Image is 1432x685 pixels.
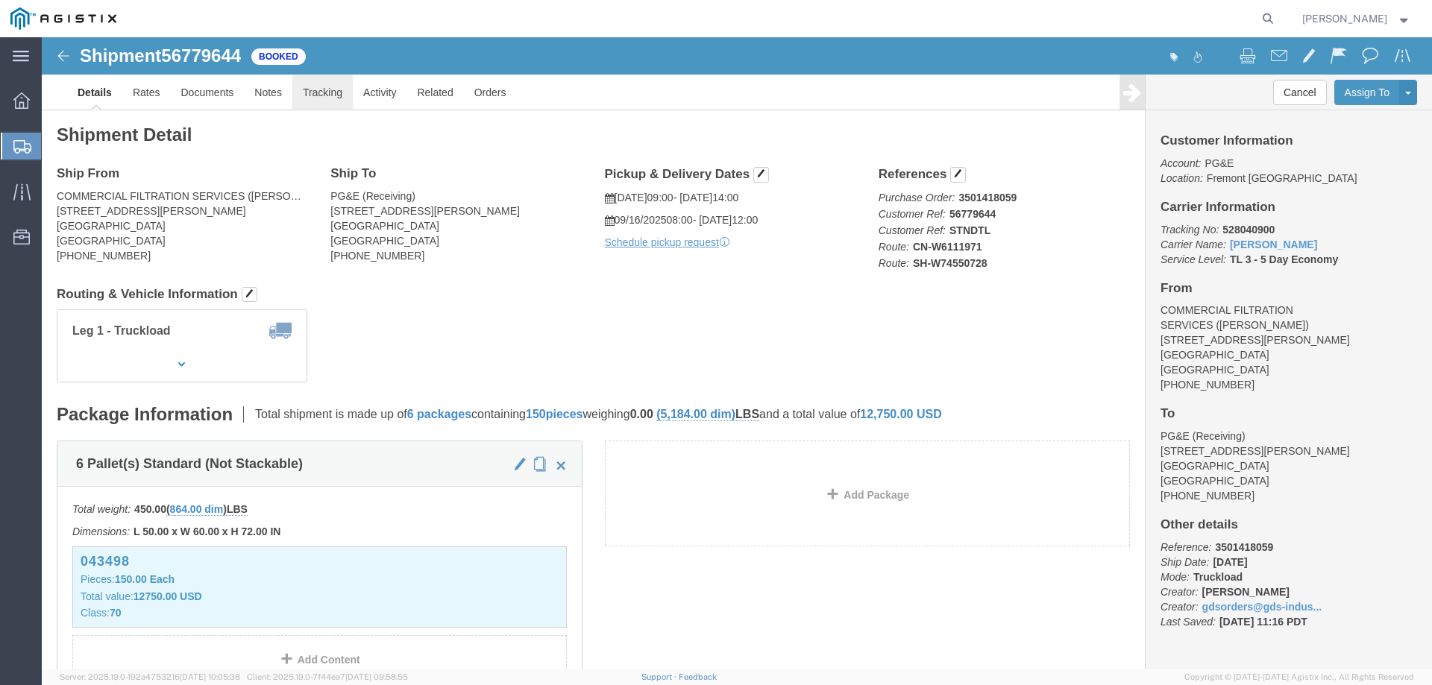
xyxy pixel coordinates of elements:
span: Client: 2025.19.0-7f44ea7 [247,672,408,681]
span: [DATE] 09:58:55 [345,672,408,681]
span: [DATE] 10:05:38 [180,672,240,681]
img: logo [10,7,116,30]
button: [PERSON_NAME] [1301,10,1412,28]
iframe: FS Legacy Container [42,37,1432,669]
span: Server: 2025.19.0-192a4753216 [60,672,240,681]
a: Feedback [679,672,717,681]
a: Support [641,672,679,681]
span: Copyright © [DATE]-[DATE] Agistix Inc., All Rights Reserved [1184,671,1414,684]
span: Krista Meyers [1302,10,1387,27]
